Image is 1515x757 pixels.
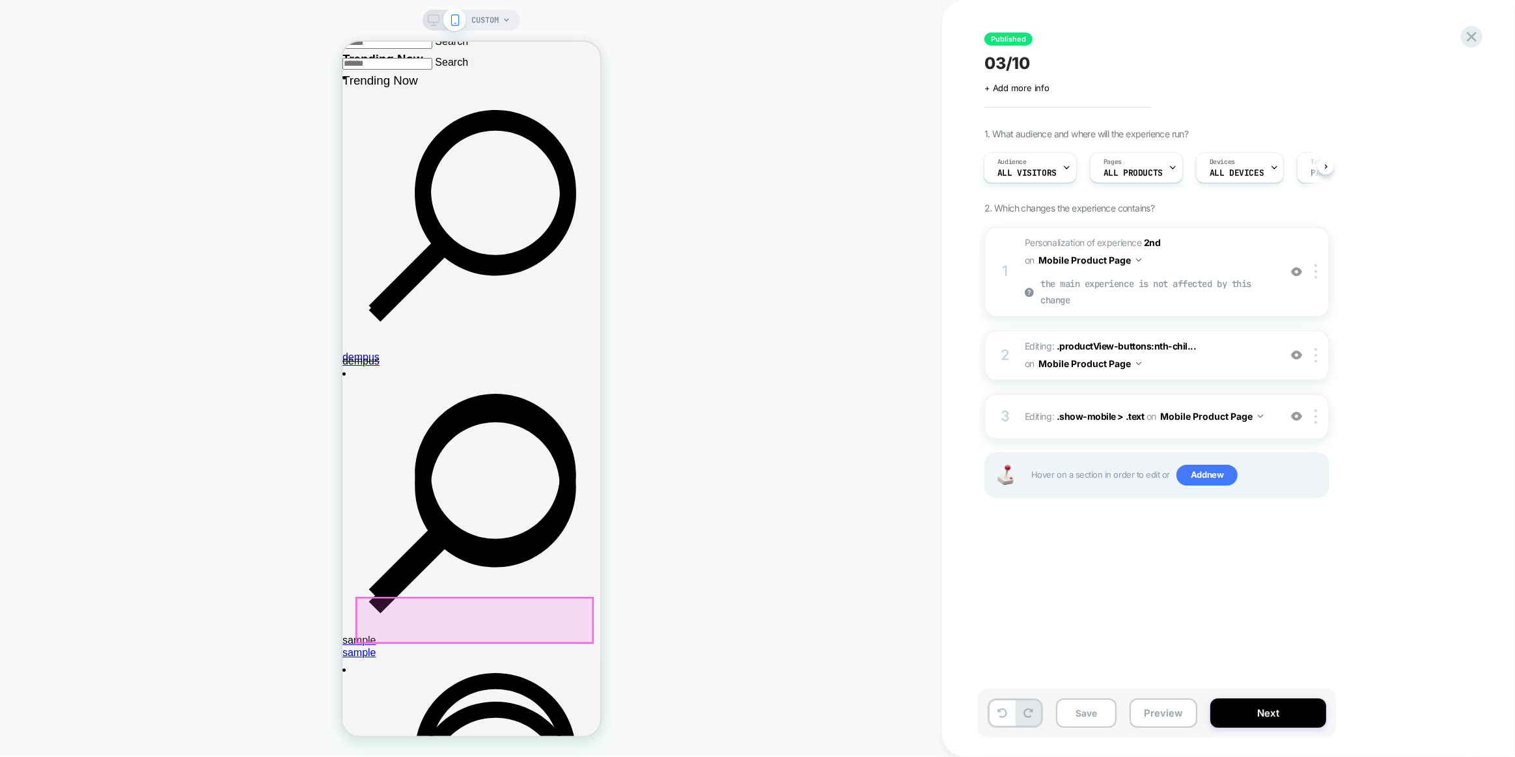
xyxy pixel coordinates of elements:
img: down arrow [1136,258,1141,262]
div: 1 [999,258,1012,284]
label: Search [92,15,126,26]
span: .show-mobile > .text [1057,411,1145,422]
span: Pages [1104,158,1122,167]
span: ALL DEVICES [1210,169,1264,178]
span: on [1147,408,1156,424]
p: the main experience is not affected by this change [1025,276,1273,309]
span: Published [984,33,1033,46]
img: close [1314,409,1317,424]
span: Trigger [1311,158,1336,167]
span: Audience [997,158,1027,167]
button: Search [129,15,132,27]
span: Editing : [1025,407,1273,426]
span: + Add more info [984,83,1049,93]
span: Editing : [1025,338,1273,373]
button: Next [1210,698,1326,728]
span: on [1025,252,1035,268]
img: close [1314,264,1317,279]
button: Preview [1130,698,1197,728]
span: 1. What audience and where will the experience run? [984,128,1188,139]
span: Add new [1176,465,1238,486]
span: 03/10 [984,53,1030,73]
span: All Visitors [997,169,1057,178]
img: close [1314,348,1317,363]
img: crossed eye [1291,350,1302,361]
span: on [1025,355,1035,372]
span: Devices [1210,158,1235,167]
span: Page Load [1311,169,1355,178]
span: 2. Which changes the experience contains? [984,202,1154,213]
img: crossed eye [1291,411,1302,422]
div: 3 [999,404,1012,430]
button: Mobile Product Page [1160,407,1263,426]
div: 2 [999,342,1012,368]
img: down arrow [1136,362,1141,365]
span: Personalization of experience [1025,237,1161,248]
button: Mobile Product Page [1038,251,1141,269]
img: Joystick [992,465,1018,485]
span: Hover on a section in order to edit or [1031,465,1322,486]
button: Save [1056,698,1117,728]
img: crossed eye [1291,266,1302,277]
span: CUSTOM [472,10,499,31]
button: Mobile Product Page [1038,354,1141,373]
strong: 2nd [1144,237,1161,248]
img: down arrow [1258,415,1263,418]
span: ALL PRODUCTS [1104,169,1163,178]
span: .productView-buttons:nth-chil... [1057,340,1197,351]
